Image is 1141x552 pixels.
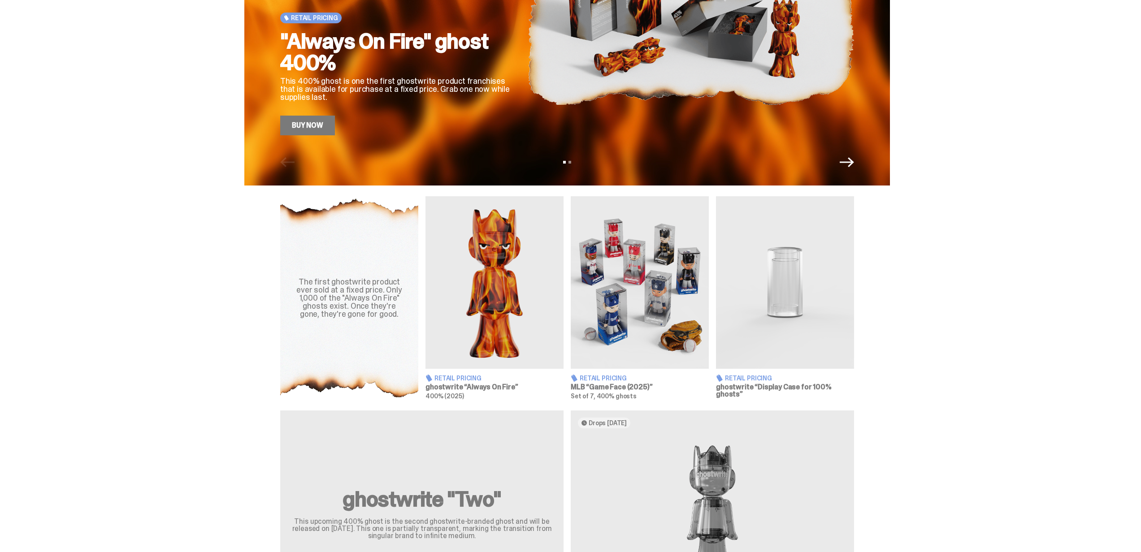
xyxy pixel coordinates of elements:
[434,375,482,381] span: Retail Pricing
[571,196,709,369] img: Game Face (2025)
[725,375,772,381] span: Retail Pricing
[291,488,553,510] h2: ghostwrite "Two"
[291,14,338,22] span: Retail Pricing
[840,155,854,169] button: Next
[291,518,553,539] p: This upcoming 400% ghost is the second ghostwrite-branded ghost and will be released on [DATE]. T...
[580,375,627,381] span: Retail Pricing
[291,278,408,318] div: The first ghostwrite product ever sold at a fixed price. Only 1,000 of the "Always On Fire" ghost...
[716,196,854,369] img: Display Case for 100% ghosts
[716,384,854,398] h3: ghostwrite “Display Case for 100% ghosts”
[563,161,566,164] button: View slide 1
[425,196,564,400] a: Always On Fire Retail Pricing
[425,392,464,400] span: 400% (2025)
[280,30,513,73] h2: "Always On Fire" ghost 400%
[571,392,637,400] span: Set of 7, 400% ghosts
[280,116,335,135] a: Buy Now
[568,161,571,164] button: View slide 2
[716,196,854,400] a: Display Case for 100% ghosts Retail Pricing
[425,384,564,391] h3: ghostwrite “Always On Fire”
[571,384,709,391] h3: MLB “Game Face (2025)”
[425,196,564,369] img: Always On Fire
[571,196,709,400] a: Game Face (2025) Retail Pricing
[280,77,513,101] p: This 400% ghost is one the first ghostwrite product franchises that is available for purchase at ...
[589,419,627,427] span: Drops [DATE]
